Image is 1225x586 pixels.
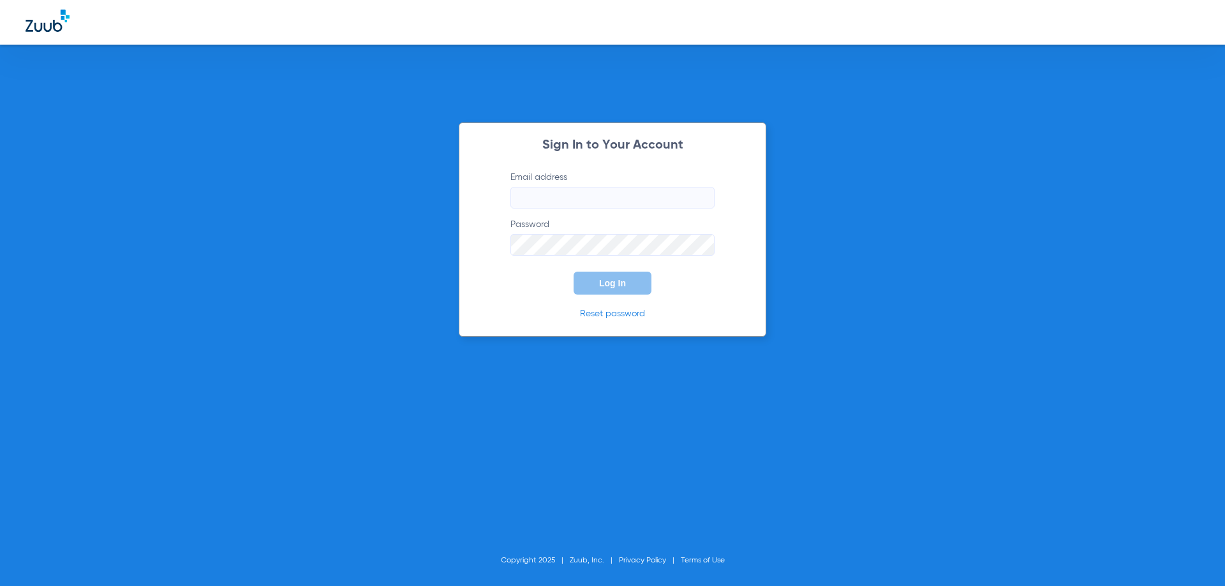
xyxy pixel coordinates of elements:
iframe: Chat Widget [1161,525,1225,586]
a: Reset password [580,309,645,318]
img: Zuub Logo [26,10,70,32]
span: Log In [599,278,626,288]
li: Zuub, Inc. [570,554,619,567]
label: Email address [510,171,715,209]
h2: Sign In to Your Account [491,139,734,152]
label: Password [510,218,715,256]
a: Privacy Policy [619,557,666,564]
input: Email address [510,187,715,209]
li: Copyright 2025 [501,554,570,567]
a: Terms of Use [681,557,725,564]
input: Password [510,234,715,256]
button: Log In [574,272,651,295]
